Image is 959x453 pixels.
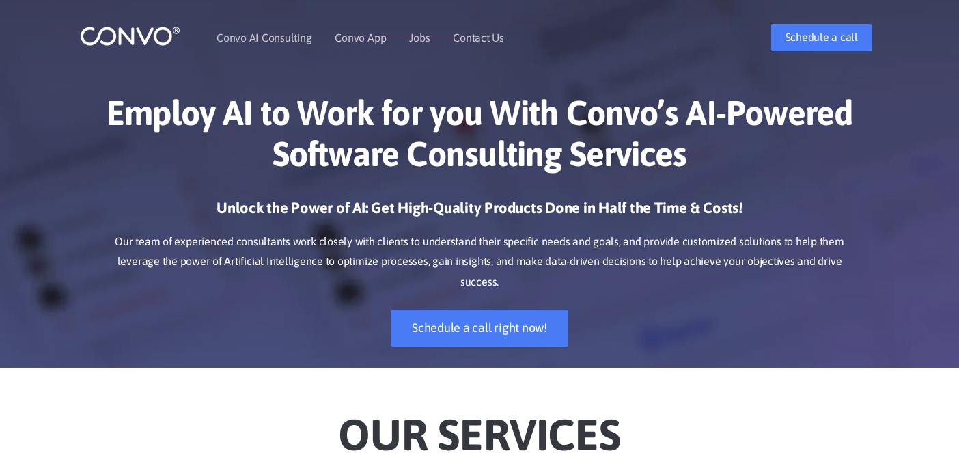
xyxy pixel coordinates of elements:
[771,24,872,51] a: Schedule a call
[391,310,568,347] a: Schedule a call right now!
[217,32,311,43] a: Convo AI Consulting
[100,92,859,184] h1: Employ AI to Work for you With Convo’s AI-Powered Software Consulting Services
[100,198,859,228] h3: Unlock the Power of AI: Get High-Quality Products Done in Half the Time & Costs!
[409,32,430,43] a: Jobs
[335,32,386,43] a: Convo App
[100,232,859,293] p: Our team of experienced consultants work closely with clients to understand their specific needs ...
[453,32,504,43] a: Contact Us
[80,25,180,46] img: logo_1.png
